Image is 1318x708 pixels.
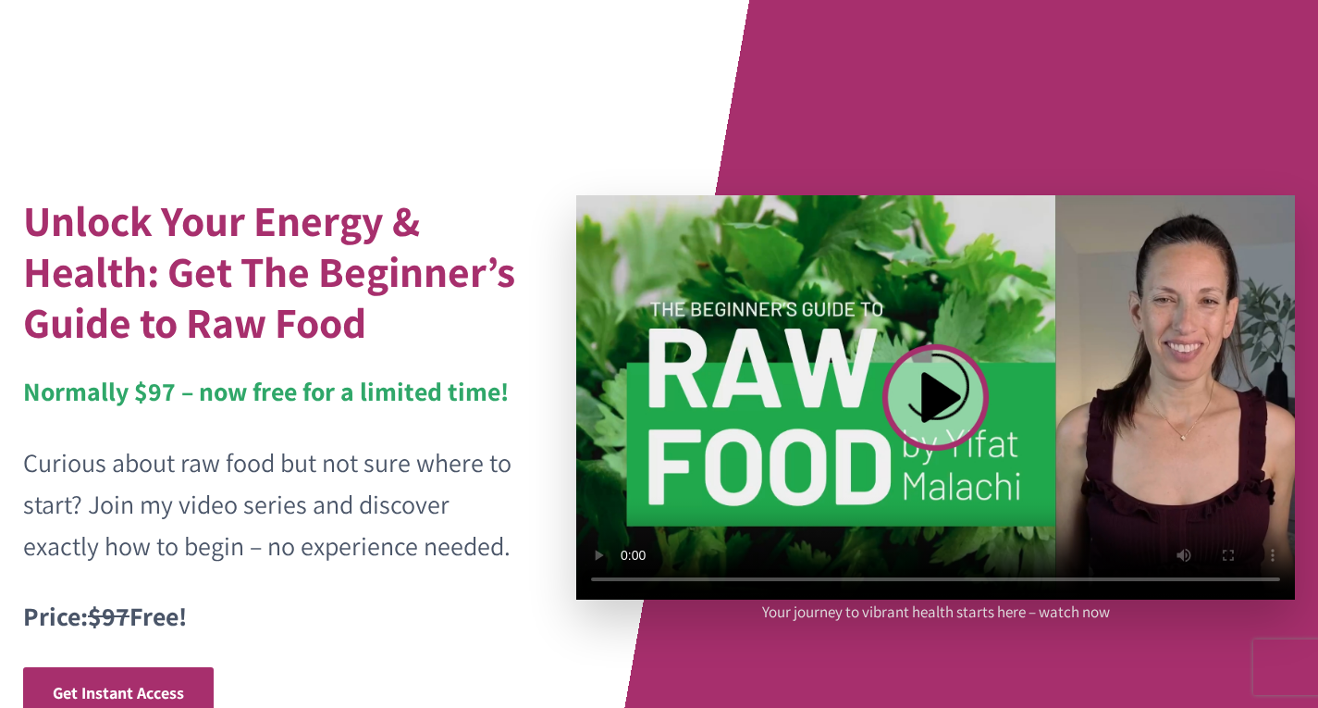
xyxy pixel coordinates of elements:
[762,600,1110,625] p: Your journey to vibrant health starts here – watch now
[23,599,187,633] strong: Price: Free!
[23,374,509,408] strong: Normally $97 – now free for a limited time!
[23,195,517,348] h1: Unlock Your Energy & Health: Get The Beginner’s Guide to Raw Food
[23,442,517,566] p: Curious about raw food but not sure where to start? Join my video series and discover exactly how...
[53,682,184,703] span: Get Instant Access
[88,599,129,633] s: $97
